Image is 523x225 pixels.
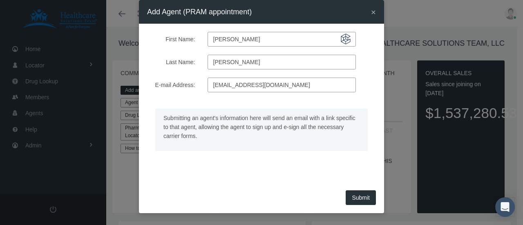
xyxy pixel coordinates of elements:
p: Submitting an agent's information here will send an email with a link specific to that agent, all... [163,114,360,140]
button: Submit [346,190,376,205]
label: Last Name: [141,55,201,69]
span: × [371,7,376,17]
button: Close [371,8,376,16]
div: Open Intercom Messenger [495,197,515,217]
label: First Name: [141,32,201,47]
h4: Add Agent (PRAM appointment) [147,6,252,18]
label: E-mail Address: [141,78,201,92]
